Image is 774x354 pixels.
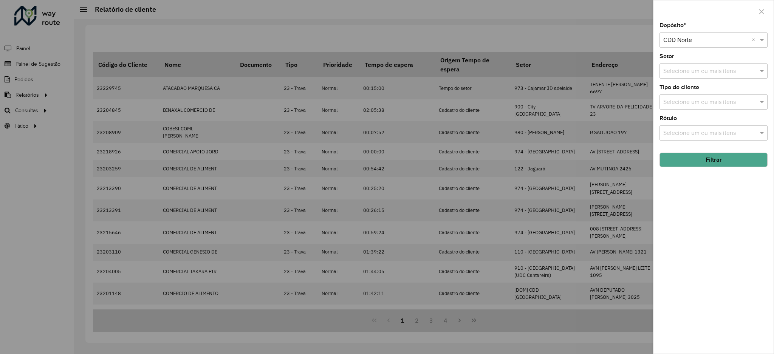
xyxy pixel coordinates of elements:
[659,83,699,92] label: Tipo de cliente
[659,52,674,61] label: Setor
[659,21,686,30] label: Depósito
[752,36,758,45] span: Clear all
[659,153,768,167] button: Filtrar
[659,114,677,123] label: Rótulo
